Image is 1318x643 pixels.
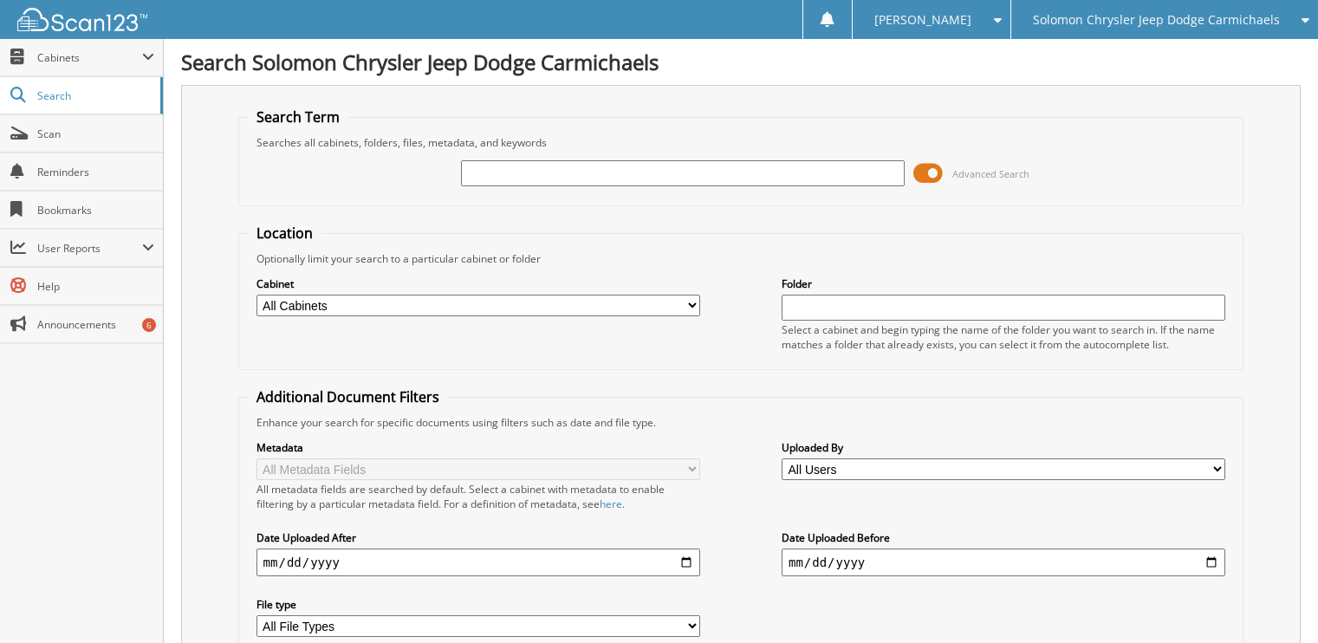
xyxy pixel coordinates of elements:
[37,241,142,256] span: User Reports
[874,15,971,25] span: [PERSON_NAME]
[782,530,1225,545] label: Date Uploaded Before
[37,127,154,141] span: Scan
[37,203,154,218] span: Bookmarks
[782,276,1225,291] label: Folder
[37,317,154,332] span: Announcements
[952,167,1029,180] span: Advanced Search
[600,497,622,511] a: here
[248,251,1235,266] div: Optionally limit your search to a particular cabinet or folder
[17,8,147,31] img: scan123-logo-white.svg
[248,107,348,127] legend: Search Term
[37,279,154,294] span: Help
[142,318,156,332] div: 6
[256,530,700,545] label: Date Uploaded After
[248,387,448,406] legend: Additional Document Filters
[782,322,1225,352] div: Select a cabinet and begin typing the name of the folder you want to search in. If the name match...
[256,482,700,511] div: All metadata fields are searched by default. Select a cabinet with metadata to enable filtering b...
[248,224,321,243] legend: Location
[1033,15,1280,25] span: Solomon Chrysler Jeep Dodge Carmichaels
[256,276,700,291] label: Cabinet
[256,440,700,455] label: Metadata
[181,48,1301,76] h1: Search Solomon Chrysler Jeep Dodge Carmichaels
[782,440,1225,455] label: Uploaded By
[782,549,1225,576] input: end
[248,415,1235,430] div: Enhance your search for specific documents using filters such as date and file type.
[37,165,154,179] span: Reminders
[37,88,152,103] span: Search
[256,597,700,612] label: File type
[37,50,142,65] span: Cabinets
[248,135,1235,150] div: Searches all cabinets, folders, files, metadata, and keywords
[256,549,700,576] input: start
